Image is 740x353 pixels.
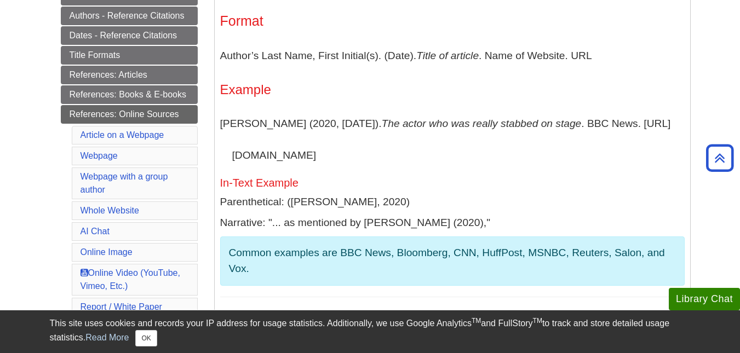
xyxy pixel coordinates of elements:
p: Narrative: "... as mentioned by [PERSON_NAME] (2020)," [220,215,685,231]
a: References: Articles [61,66,198,84]
a: Dates - Reference Citations [61,26,198,45]
sup: TM [533,317,542,325]
a: Report / White Paper [81,302,162,311]
sup: TM [472,317,481,325]
a: Authors - Reference Citations [61,7,198,25]
a: Whole Website [81,206,139,215]
p: [PERSON_NAME] (2020, [DATE]). . BBC News. [URL][DOMAIN_NAME] [220,108,685,171]
a: Back to Top [702,151,737,165]
h5: In-Text Example [220,177,685,189]
h4: Example [220,83,685,97]
button: Close [135,330,157,346]
p: Author’s Last Name, First Initial(s). (Date). . Name of Website. URL [220,40,685,72]
a: Online Video (YouTube, Vimeo, Etc.) [81,268,180,291]
a: Read More [85,333,129,342]
i: Title of article [416,50,479,61]
p: Parenthetical: ([PERSON_NAME], 2020) [220,194,685,210]
a: References: Online Sources [61,105,198,124]
a: Webpage with a group author [81,172,168,194]
a: Webpage [81,151,118,160]
a: Online Image [81,247,133,257]
i: The actor who was really stabbed on stage [382,118,582,129]
p: Common examples are BBC News, Bloomberg, CNN, HuffPost, MSNBC, Reuters, Salon, and Vox. [229,245,676,277]
button: Library Chat [669,288,740,310]
a: References: Books & E-books [61,85,198,104]
h3: Format [220,13,685,29]
div: This site uses cookies and records your IP address for usage statistics. Additionally, we use Goo... [50,317,691,346]
a: Title Formats [61,46,198,65]
a: Article on a Webpage [81,130,164,140]
a: AI Chat [81,227,110,236]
